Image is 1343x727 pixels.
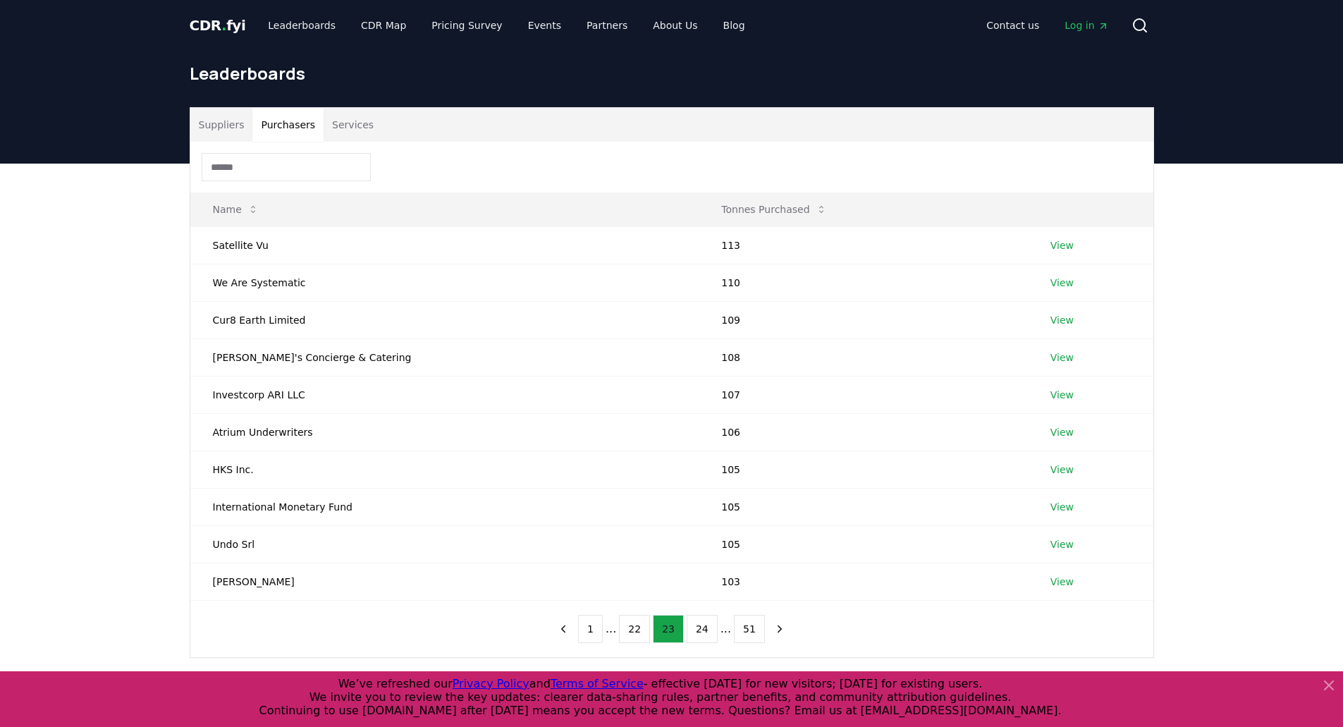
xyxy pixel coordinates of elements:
a: Events [517,13,572,38]
a: View [1050,425,1074,439]
li: ... [606,621,616,637]
a: View [1050,500,1074,514]
td: 108 [699,338,1028,376]
li: ... [720,621,731,637]
button: 1 [578,615,603,643]
a: About Us [642,13,709,38]
button: 23 [653,615,684,643]
td: Cur8 Earth Limited [190,301,699,338]
td: International Monetary Fund [190,488,699,525]
nav: Main [257,13,756,38]
button: 22 [619,615,650,643]
td: Atrium Underwriters [190,413,699,451]
button: Services [324,108,382,142]
a: View [1050,238,1074,252]
td: 106 [699,413,1028,451]
button: next page [768,615,792,643]
td: [PERSON_NAME] [190,563,699,600]
a: View [1050,463,1074,477]
td: 107 [699,376,1028,413]
td: 103 [699,563,1028,600]
a: CDR Map [350,13,417,38]
button: Purchasers [252,108,324,142]
span: CDR fyi [190,17,246,34]
a: Partners [575,13,639,38]
button: 24 [687,615,718,643]
span: . [221,17,226,34]
a: View [1050,537,1074,551]
a: View [1050,575,1074,589]
button: previous page [551,615,575,643]
a: View [1050,313,1074,327]
span: Log in [1065,18,1108,32]
a: View [1050,388,1074,402]
a: Blog [712,13,756,38]
td: Investcorp ARI LLC [190,376,699,413]
a: View [1050,276,1074,290]
button: 51 [734,615,765,643]
a: Contact us [975,13,1050,38]
td: 105 [699,525,1028,563]
td: Satellite Vu [190,226,699,264]
button: Name [202,195,270,224]
td: We Are Systematic [190,264,699,301]
a: Log in [1053,13,1120,38]
td: 105 [699,488,1028,525]
td: HKS Inc. [190,451,699,488]
td: [PERSON_NAME]'s Concierge & Catering [190,338,699,376]
td: 109 [699,301,1028,338]
a: Leaderboards [257,13,347,38]
h1: Leaderboards [190,62,1154,85]
td: 113 [699,226,1028,264]
td: Undo Srl [190,525,699,563]
button: Suppliers [190,108,253,142]
td: 110 [699,264,1028,301]
td: 105 [699,451,1028,488]
a: Pricing Survey [420,13,513,38]
a: CDR.fyi [190,16,246,35]
nav: Main [975,13,1120,38]
button: Tonnes Purchased [710,195,838,224]
a: View [1050,350,1074,365]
